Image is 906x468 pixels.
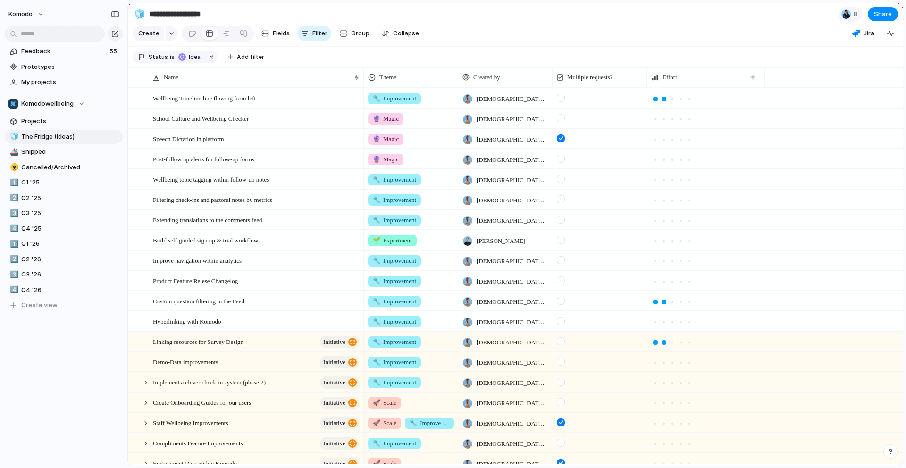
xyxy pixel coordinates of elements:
[5,191,123,205] a: 2️⃣Q2 '25
[5,267,123,282] a: 3️⃣Q3 '26
[8,224,18,234] button: 4️⃣
[5,130,123,144] a: 🧊The Fridge (Ideas)
[477,196,548,205] span: [DEMOGRAPHIC_DATA][PERSON_NAME]
[378,26,423,41] button: Collapse
[373,276,416,286] span: Improvement
[5,222,123,236] div: 4️⃣Q4 '25
[477,378,548,388] span: [DEMOGRAPHIC_DATA][PERSON_NAME]
[21,62,119,72] span: Prototypes
[4,7,49,22] button: Komodo
[373,196,380,203] span: 🔧
[8,147,18,157] button: 🚢
[373,277,380,284] span: 🔧
[153,92,256,103] span: Wellbeing Timeline line flowing from left
[477,399,548,408] span: [DEMOGRAPHIC_DATA][PERSON_NAME]
[8,270,18,279] button: 3️⃣
[320,336,359,348] button: initiative
[477,358,548,368] span: [DEMOGRAPHIC_DATA][PERSON_NAME]
[21,255,119,264] span: Q2 '26
[10,284,17,295] div: 4️⃣
[153,316,221,326] span: Hyperlinking with Komodo
[21,178,119,187] span: Q1 '25
[373,94,416,103] span: Improvement
[410,418,449,428] span: Improvement
[477,338,548,347] span: [DEMOGRAPHIC_DATA][PERSON_NAME]
[153,194,272,205] span: Filtering check-ins and pastoral notes by metrics
[149,53,168,61] span: Status
[320,376,359,389] button: initiative
[10,254,17,265] div: 2️⃣
[8,193,18,203] button: 2️⃣
[477,175,548,185] span: [DEMOGRAPHIC_DATA][PERSON_NAME]
[164,73,178,82] span: Name
[323,417,345,430] span: initiative
[8,255,18,264] button: 2️⃣
[335,26,374,41] button: Group
[373,418,396,428] span: Scale
[133,26,164,41] button: Create
[320,417,359,429] button: initiative
[373,378,416,387] span: Improvement
[8,9,33,19] span: Komodo
[477,419,548,428] span: [DEMOGRAPHIC_DATA][PERSON_NAME]
[153,417,228,428] span: Staff Wellbeing Improvements
[312,29,327,38] span: Filter
[864,29,874,38] span: Jira
[477,297,548,307] span: [DEMOGRAPHIC_DATA][PERSON_NAME]
[477,318,548,327] span: [DEMOGRAPHIC_DATA][PERSON_NAME]
[8,178,18,187] button: 1️⃣
[153,437,243,448] span: Compliments Feature Improvements
[153,153,254,164] span: Post-follow up alerts for follow-up forms
[153,255,242,266] span: Improve navigation within analytics
[373,134,399,144] span: Magic
[393,29,419,38] span: Collapse
[373,115,380,122] span: 🔮
[8,239,18,249] button: 1️⃣
[5,60,123,74] a: Prototypes
[153,113,249,124] span: School Culture and Wellbeing Checker
[5,75,123,89] a: My projects
[153,295,244,306] span: Custom question filtering in the Feed
[854,9,860,19] span: 8
[10,162,17,173] div: ☣️
[153,234,258,245] span: Build self-guided sign up & trial workflow
[21,209,119,218] span: Q3 '25
[21,270,119,279] span: Q3 '26
[373,398,396,408] span: Scale
[373,440,380,447] span: 🔧
[5,206,123,220] a: 3️⃣Q3 '25
[477,135,548,144] span: [DEMOGRAPHIC_DATA][PERSON_NAME]
[373,176,380,183] span: 🔧
[21,99,74,109] span: Komodowellbeing
[874,9,892,19] span: Share
[320,437,359,450] button: initiative
[5,145,123,159] a: 🚢Shipped
[10,147,17,158] div: 🚢
[258,26,294,41] button: Fields
[5,175,123,190] a: 1️⃣Q1 '25
[21,239,119,249] span: Q1 '26
[134,8,145,20] div: 🧊
[373,337,416,347] span: Improvement
[21,163,119,172] span: Cancelled/Archived
[10,269,17,280] div: 3️⃣
[477,155,548,165] span: [DEMOGRAPHIC_DATA][PERSON_NAME]
[323,356,345,369] span: initiative
[320,356,359,368] button: initiative
[373,298,380,305] span: 🔧
[5,160,123,175] div: ☣️Cancelled/Archived
[5,114,123,128] a: Projects
[373,216,416,225] span: Improvement
[323,376,345,389] span: initiative
[373,359,380,366] span: 🔧
[21,132,119,142] span: The Fridge (Ideas)
[170,53,175,61] span: is
[176,52,205,62] button: Idea
[5,252,123,267] a: 2️⃣Q2 '26
[473,73,500,82] span: Created by
[373,114,399,124] span: Magic
[8,132,18,142] button: 🧊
